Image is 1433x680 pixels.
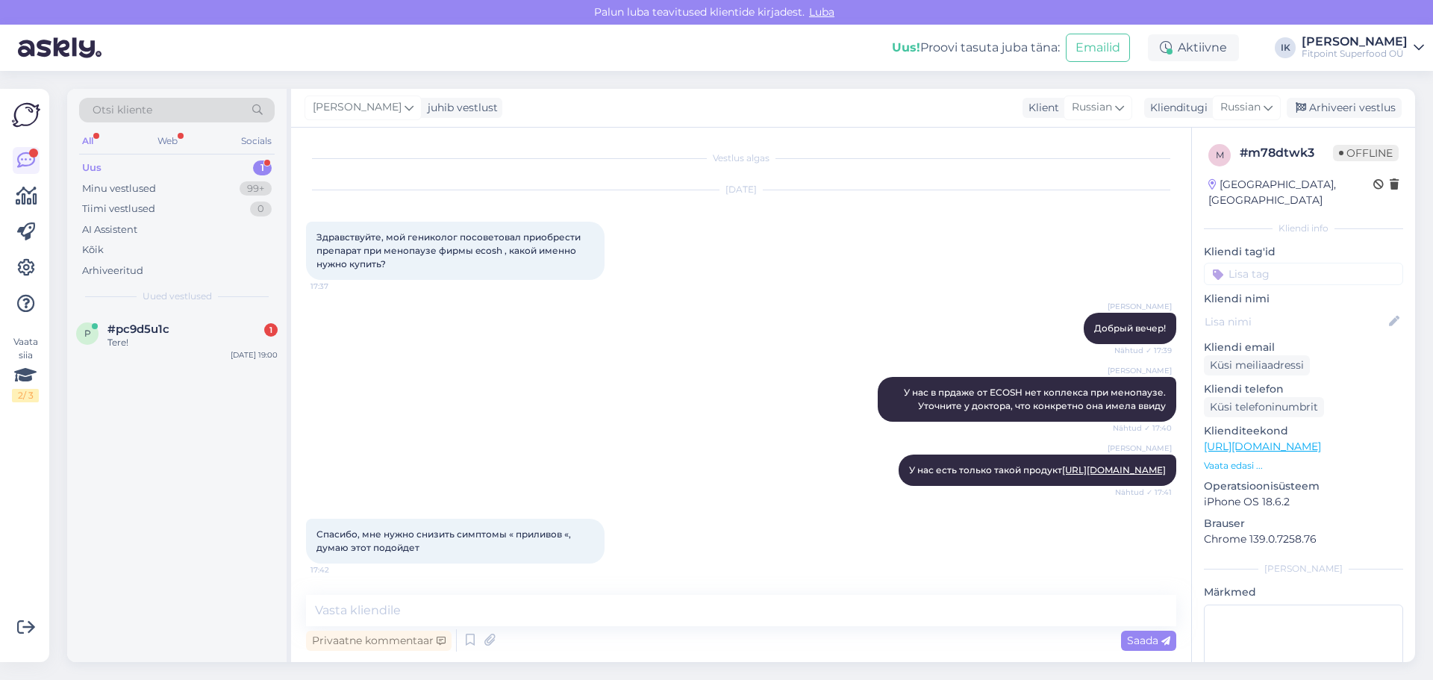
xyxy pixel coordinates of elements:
[1108,301,1172,312] span: [PERSON_NAME]
[1204,263,1403,285] input: Lisa tag
[1240,144,1333,162] div: # m78dtwk3
[1072,99,1112,116] span: Russian
[1023,100,1059,116] div: Klient
[84,328,91,339] span: p
[82,181,156,196] div: Minu vestlused
[1204,244,1403,260] p: Kliendi tag'id
[1302,36,1424,60] a: [PERSON_NAME]Fitpoint Superfood OÜ
[1204,355,1310,375] div: Küsi meiliaadressi
[1204,516,1403,531] p: Brauser
[1108,443,1172,454] span: [PERSON_NAME]
[82,202,155,216] div: Tiimi vestlused
[1127,634,1170,647] span: Saada
[12,389,39,402] div: 2 / 3
[154,131,181,151] div: Web
[1204,291,1403,307] p: Kliendi nimi
[1115,487,1172,498] span: Nähtud ✓ 17:41
[1114,345,1172,356] span: Nähtud ✓ 17:39
[1108,365,1172,376] span: [PERSON_NAME]
[1287,98,1402,118] div: Arhiveeri vestlus
[1148,34,1239,61] div: Aktiivne
[253,160,272,175] div: 1
[12,335,39,402] div: Vaata siia
[422,100,498,116] div: juhib vestlust
[1205,314,1386,330] input: Lisa nimi
[1275,37,1296,58] div: IK
[1204,531,1403,547] p: Chrome 139.0.7258.76
[238,131,275,151] div: Socials
[1094,322,1166,334] span: Добрый вечер!
[82,160,102,175] div: Uus
[310,281,366,292] span: 17:37
[310,564,366,575] span: 17:42
[1144,100,1208,116] div: Klienditugi
[1333,145,1399,161] span: Offline
[107,336,278,349] div: Tere!
[1204,459,1403,472] p: Vaata edasi ...
[1204,562,1403,575] div: [PERSON_NAME]
[12,101,40,129] img: Askly Logo
[82,243,104,258] div: Kõik
[316,528,573,553] span: Спасибо, мне нужно снизить симптомы « приливов «, думаю этот подойдет
[82,222,137,237] div: AI Assistent
[1204,340,1403,355] p: Kliendi email
[93,102,152,118] span: Otsi kliente
[904,387,1168,411] span: У нас в прдаже от ECOSH нет коплекса при менопаузе. Уточните у доктора, что конкретно она имела в...
[1204,222,1403,235] div: Kliendi info
[1062,464,1166,475] a: [URL][DOMAIN_NAME]
[1204,423,1403,439] p: Klienditeekond
[909,464,1166,475] span: У нас есть только такой продукт
[313,99,402,116] span: [PERSON_NAME]
[264,323,278,337] div: 1
[1066,34,1130,62] button: Emailid
[250,202,272,216] div: 0
[892,40,920,54] b: Uus!
[1204,440,1321,453] a: [URL][DOMAIN_NAME]
[107,322,169,336] span: #pc9d5u1c
[82,263,143,278] div: Arhiveeritud
[805,5,839,19] span: Luba
[1204,381,1403,397] p: Kliendi telefon
[231,349,278,361] div: [DATE] 19:00
[1302,36,1408,48] div: [PERSON_NAME]
[316,231,583,269] span: Здравствуйте, мой гениколог посоветовал приобрести препарат при менопаузе фирмы ecosh , какой име...
[1208,177,1373,208] div: [GEOGRAPHIC_DATA], [GEOGRAPHIC_DATA]
[306,631,452,651] div: Privaatne kommentaar
[1204,397,1324,417] div: Küsi telefoninumbrit
[240,181,272,196] div: 99+
[1220,99,1261,116] span: Russian
[1204,584,1403,600] p: Märkmed
[306,183,1176,196] div: [DATE]
[1204,478,1403,494] p: Operatsioonisüsteem
[1216,149,1224,160] span: m
[306,152,1176,165] div: Vestlus algas
[1204,494,1403,510] p: iPhone OS 18.6.2
[143,290,212,303] span: Uued vestlused
[79,131,96,151] div: All
[1113,422,1172,434] span: Nähtud ✓ 17:40
[892,39,1060,57] div: Proovi tasuta juba täna:
[1302,48,1408,60] div: Fitpoint Superfood OÜ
